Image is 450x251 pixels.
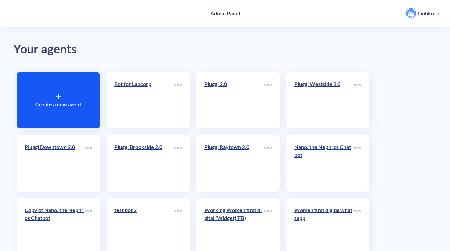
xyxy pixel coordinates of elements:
[114,206,174,247] a: test bot 2
[114,143,174,151] p: Pluggi Brookside 2.0
[294,206,354,222] p: Women first digital whatsapp
[294,80,354,121] a: Pluggi Westside 2.0
[294,80,354,88] p: Pluggi Westside 2.0
[35,100,81,108] p: Create a new agent
[114,80,174,88] p: Bot for Labcorp
[25,143,85,151] p: Pluggi Downtown 2.0
[25,206,85,247] a: Copy of Nano, the Nephros Chatbot
[13,40,437,59] div: Your agents
[204,80,264,88] p: Pluggi 2.0
[25,206,85,222] p: Copy of Nano, the Nephros Chatbot
[294,206,354,247] a: Women first digital whatsapp
[204,143,264,184] a: Pluggi Raytown 2.0
[418,10,434,17] p: Liubko
[294,143,354,159] p: Nano, the Nephros Chatbot
[294,143,354,184] a: Nano, the Nephros Chatbot
[114,80,174,121] a: Bot for Labcorp
[204,80,264,121] a: Pluggi 2.0
[114,143,174,184] a: Pluggi Brookside 2.0
[210,10,240,16] h4: Admin Panel
[402,7,443,19] button: user photoLiubko
[406,8,416,19] img: user photo
[114,206,174,214] p: test bot 2
[204,206,264,247] a: Working Women first digital (Widget)(FB)
[204,143,264,151] p: Pluggi Raytown 2.0
[204,206,264,222] p: Working Women first digital (Widget)(FB)
[25,143,85,184] a: Pluggi Downtown 2.0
